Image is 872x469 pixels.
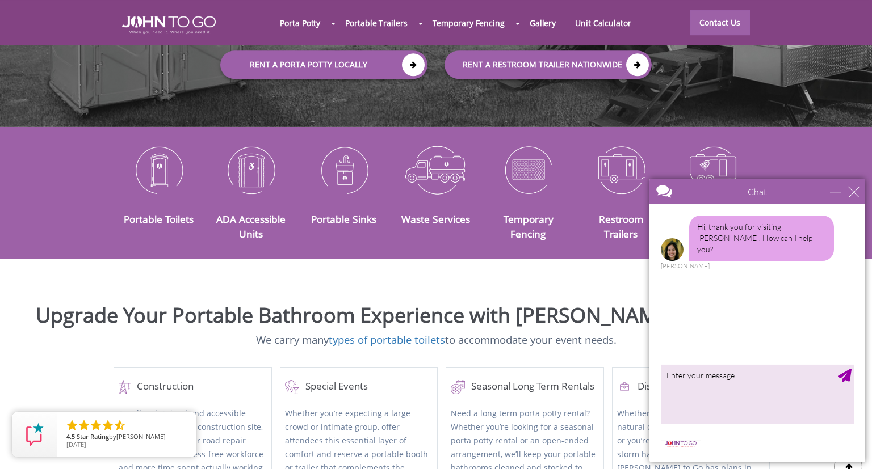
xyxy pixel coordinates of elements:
img: Review Rating [23,423,46,446]
a: Waste Services [401,212,470,226]
a: Special Events [285,380,433,394]
a: ADA Accessible Units [216,212,286,240]
h4: Disaster Relief [617,380,765,394]
h2: Upgrade Your Portable Bathroom Experience with [PERSON_NAME] Go Porta Potties [9,304,863,327]
a: Portable Trailers [336,11,417,35]
a: Portable Toilets [124,212,194,226]
li:  [77,419,91,432]
li:  [113,419,127,432]
a: Seasonal Long Term Rentals [451,380,598,394]
img: Waste-Services-icon_N.png [399,140,474,199]
li:  [101,419,115,432]
a: rent a RESTROOM TRAILER Nationwide [445,50,652,79]
a: Gallery [520,11,565,35]
img: Portable-Toilets-icon_N.png [121,140,196,199]
span: by [66,433,187,441]
p: We carry many to accommodate your event needs. [9,332,863,348]
img: Portable-Sinks-icon_N.png [306,140,381,199]
span: 4.5 [66,432,75,441]
img: Shower-Trailers-icon_N.png [676,140,751,199]
a: types of portable toilets [329,332,445,347]
a: Rent a Porta Potty Locally [220,50,427,79]
a: Porta Potty [270,11,330,35]
a: Temporary Fencing [504,212,554,240]
a: Temporary Fencing [423,11,514,35]
span: [PERSON_NAME] [116,432,166,441]
span: [DATE] [66,440,86,449]
a: Portable Sinks [311,212,376,226]
img: ADA-Accessible-Units-icon_N.png [213,140,289,199]
a: Construction [119,380,266,394]
img: Temporary-Fencing-cion_N.png [491,140,566,199]
span: Star Rating [77,432,109,441]
img: Restroom-Trailers-icon_N.png [583,140,659,199]
a: Contact Us [690,10,750,35]
iframe: Live Chat Box [643,172,872,469]
a: Restroom Trailers [599,212,643,240]
a: Unit Calculator [565,11,641,35]
li:  [65,419,79,432]
li:  [89,419,103,432]
img: JOHN to go [122,16,216,34]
